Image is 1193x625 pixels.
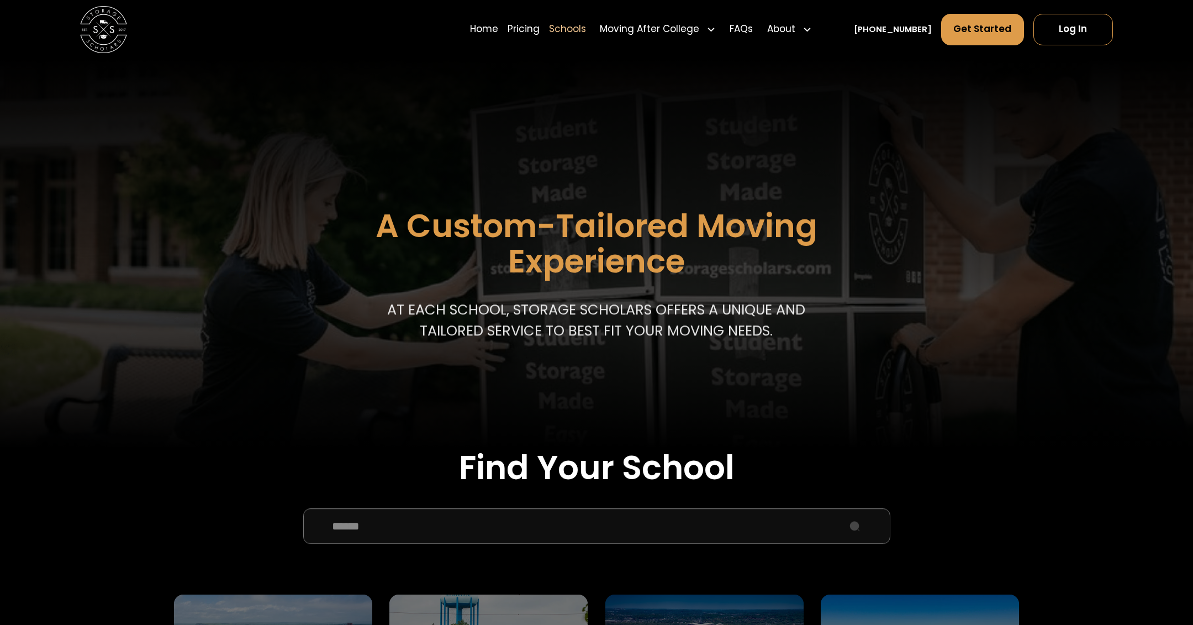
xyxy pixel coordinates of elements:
a: Pricing [508,13,540,46]
div: Moving After College [600,22,699,36]
h2: Find Your School [174,448,1019,487]
a: Get Started [941,14,1024,45]
img: Storage Scholars main logo [80,6,127,53]
a: [PHONE_NUMBER] [854,23,932,35]
a: Home [470,13,498,46]
a: FAQs [730,13,753,46]
a: Log In [1033,14,1113,45]
h1: A Custom-Tailored Moving Experience [315,208,878,280]
p: At each school, storage scholars offers a unique and tailored service to best fit your Moving needs. [382,299,810,342]
div: About [762,13,816,46]
div: Moving After College [595,13,721,46]
a: Schools [549,13,586,46]
div: About [767,22,795,36]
